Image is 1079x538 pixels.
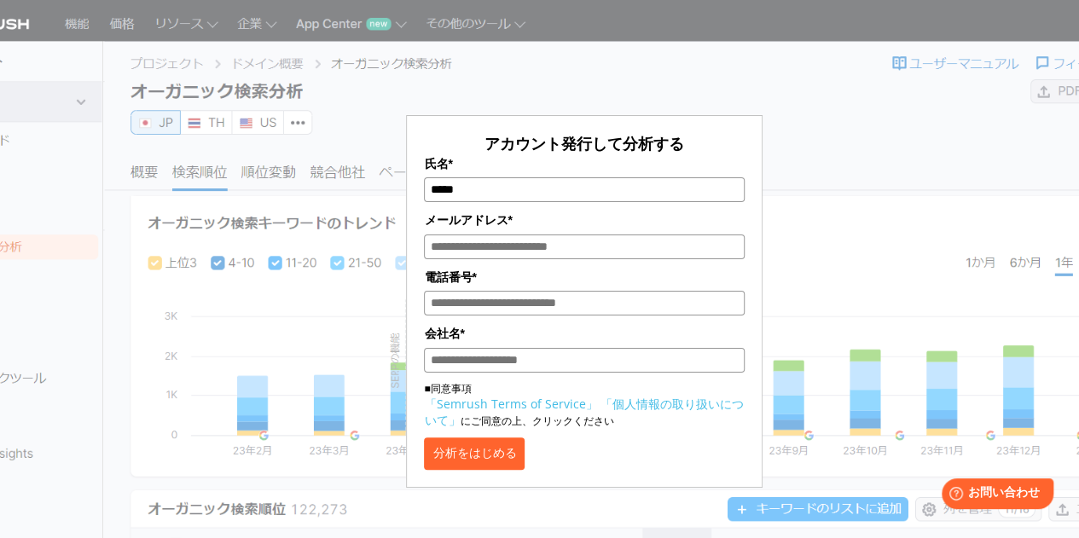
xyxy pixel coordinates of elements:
iframe: Help widget launcher [927,471,1060,519]
a: 「Semrush Terms of Service」 [424,396,597,412]
p: ■同意事項 にご同意の上、クリックください [424,381,744,429]
label: メールアドレス* [424,211,744,229]
button: 分析をはじめる [424,437,525,470]
label: 電話番号* [424,268,744,286]
span: アカウント発行して分析する [484,133,684,153]
a: 「個人情報の取り扱いについて」 [424,396,743,428]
